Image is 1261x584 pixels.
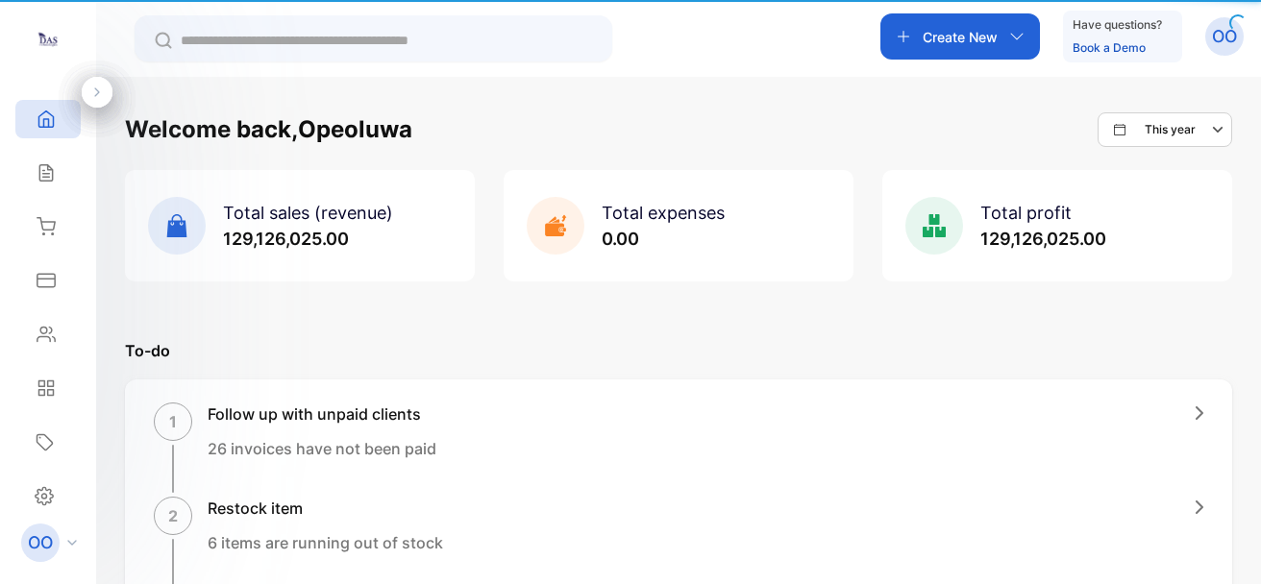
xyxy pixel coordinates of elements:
[208,531,443,554] p: 6 items are running out of stock
[1073,40,1146,55] a: Book a Demo
[223,203,393,223] span: Total sales (revenue)
[980,229,1106,249] span: 129,126,025.00
[208,497,443,520] h1: Restock item
[1212,24,1237,49] p: OO
[34,25,62,54] img: logo
[1073,15,1162,35] p: Have questions?
[169,410,177,433] p: 1
[980,203,1072,223] span: Total profit
[28,530,53,555] p: OO
[602,203,725,223] span: Total expenses
[1180,503,1261,584] iframe: LiveChat chat widget
[208,402,436,426] h1: Follow up with unpaid clients
[1098,112,1232,147] button: This year
[602,229,639,249] span: 0.00
[125,339,1232,362] p: To-do
[208,437,436,460] p: 26 invoices have not been paid
[168,504,178,527] p: 2
[1145,121,1196,138] p: This year
[125,112,412,147] h1: Welcome back, Opeoluwa
[223,229,349,249] span: 129,126,025.00
[923,27,998,47] p: Create New
[880,13,1040,60] button: Create New
[1205,13,1244,60] button: OO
